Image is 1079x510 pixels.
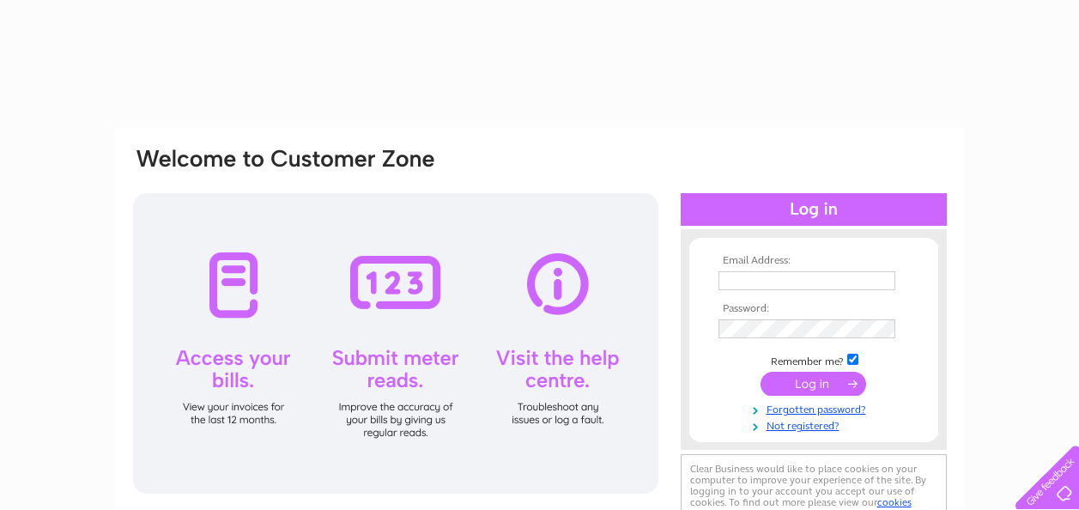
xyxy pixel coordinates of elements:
[761,372,866,396] input: Submit
[718,416,913,433] a: Not registered?
[714,303,913,315] th: Password:
[714,255,913,267] th: Email Address:
[718,400,913,416] a: Forgotten password?
[714,351,913,368] td: Remember me?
